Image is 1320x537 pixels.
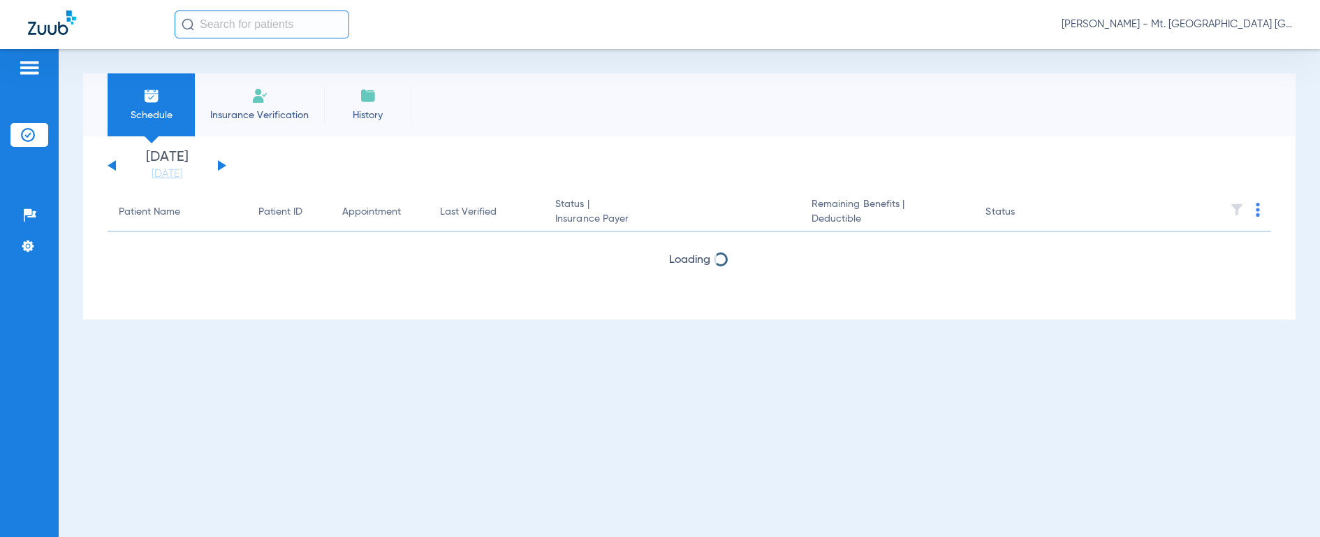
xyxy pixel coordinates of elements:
[125,150,209,181] li: [DATE]
[251,87,268,104] img: Manual Insurance Verification
[143,87,160,104] img: Schedule
[974,193,1069,232] th: Status
[342,205,418,220] div: Appointment
[360,87,376,104] img: History
[342,205,401,220] div: Appointment
[28,10,76,35] img: Zuub Logo
[335,108,401,122] span: History
[440,205,497,220] div: Last Verified
[119,205,236,220] div: Patient Name
[205,108,314,122] span: Insurance Verification
[669,255,710,266] span: Loading
[182,18,194,31] img: Search Icon
[18,59,41,76] img: hamburger-icon
[175,10,349,38] input: Search for patients
[812,212,964,227] span: Deductible
[118,108,184,122] span: Schedule
[258,205,320,220] div: Patient ID
[258,205,302,220] div: Patient ID
[440,205,533,220] div: Last Verified
[544,193,800,232] th: Status |
[125,167,209,181] a: [DATE]
[1256,203,1260,217] img: group-dot-blue.svg
[555,212,789,227] span: Insurance Payer
[1062,17,1292,31] span: [PERSON_NAME] - Mt. [GEOGRAPHIC_DATA] [GEOGRAPHIC_DATA] | SEARHC
[119,205,180,220] div: Patient Name
[1230,203,1244,217] img: filter.svg
[800,193,975,232] th: Remaining Benefits |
